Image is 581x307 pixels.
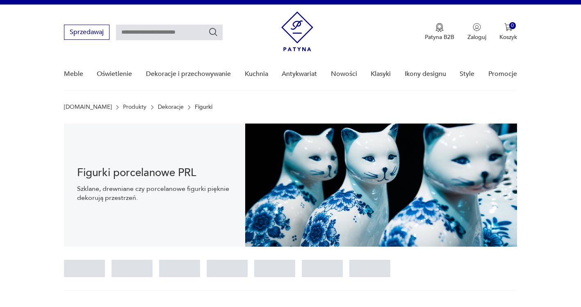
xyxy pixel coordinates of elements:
button: Szukaj [208,27,218,37]
a: Produkty [123,104,146,110]
img: Ikona koszyka [504,23,513,31]
h1: Figurki porcelanowe PRL [77,168,232,178]
p: Szklane, drewniane czy porcelanowe figurki pięknie dekorują przestrzeń. [77,184,232,202]
a: Promocje [488,58,517,90]
img: Patyna - sklep z meblami i dekoracjami vintage [281,11,313,51]
img: Ikonka użytkownika [473,23,481,31]
a: Ikona medaluPatyna B2B [425,23,454,41]
a: Oświetlenie [97,58,132,90]
p: Zaloguj [467,33,486,41]
p: Koszyk [499,33,517,41]
button: 0Koszyk [499,23,517,41]
p: Patyna B2B [425,33,454,41]
a: Dekoracje [158,104,184,110]
a: Dekoracje i przechowywanie [146,58,231,90]
button: Sprzedawaj [64,25,109,40]
img: Ikona medalu [435,23,444,32]
a: Style [460,58,474,90]
a: Kuchnia [245,58,268,90]
img: Figurki vintage [245,124,517,247]
a: Meble [64,58,83,90]
a: Antykwariat [282,58,317,90]
a: Ikony designu [405,58,446,90]
a: Sprzedawaj [64,30,109,36]
button: Patyna B2B [425,23,454,41]
button: Zaloguj [467,23,486,41]
div: 0 [509,22,516,29]
p: Figurki [195,104,212,110]
a: Nowości [331,58,357,90]
a: Klasyki [371,58,391,90]
a: [DOMAIN_NAME] [64,104,112,110]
